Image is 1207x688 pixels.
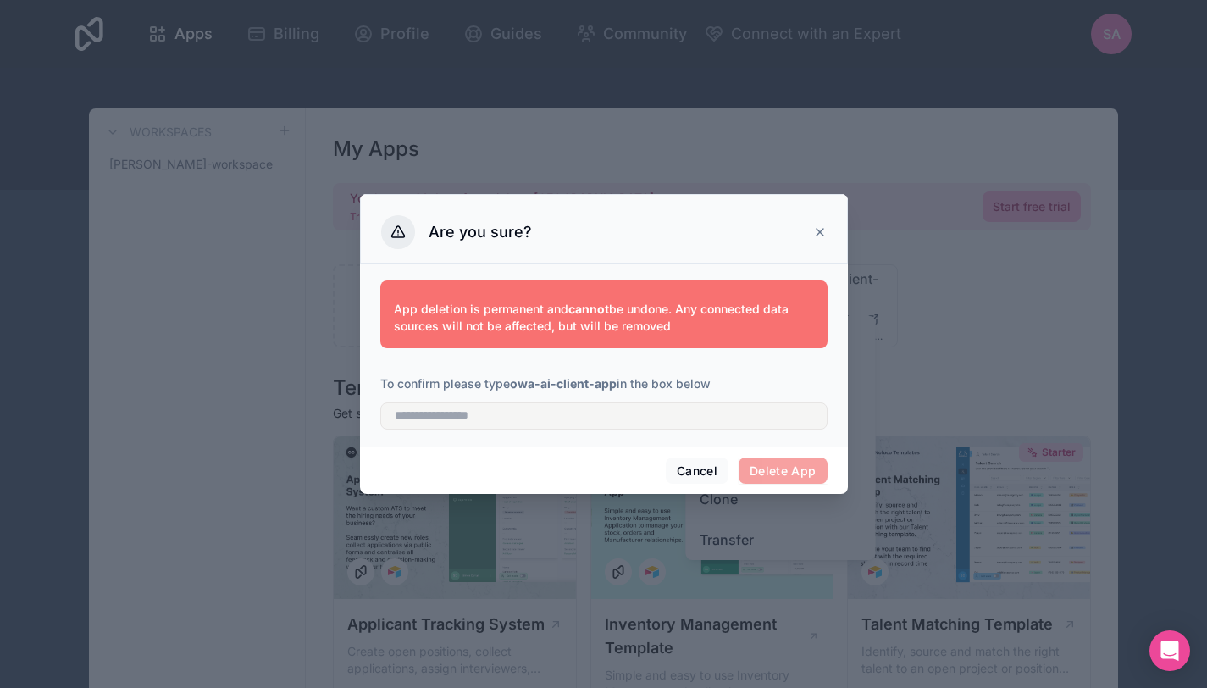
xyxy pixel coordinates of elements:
[666,458,728,485] button: Cancel
[510,376,617,391] strong: owa-ai-client-app
[429,222,532,242] h3: Are you sure?
[568,302,609,316] strong: cannot
[380,375,828,392] p: To confirm please type in the box below
[394,301,814,335] p: App deletion is permanent and be undone. Any connected data sources will not be affected, but wil...
[1149,630,1190,671] div: Open Intercom Messenger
